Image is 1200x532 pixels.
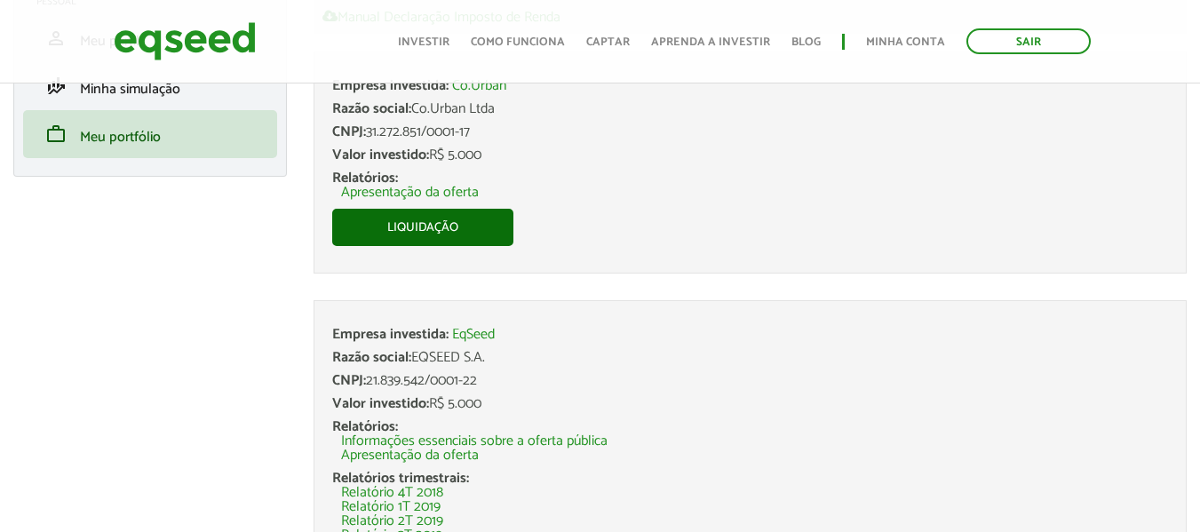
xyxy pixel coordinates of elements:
a: Sair [966,28,1091,54]
a: Aprenda a investir [651,36,770,48]
div: 31.272.851/0001-17 [332,125,1168,139]
span: Empresa investida: [332,322,449,346]
span: Razão social: [332,345,411,369]
img: EqSeed [114,18,256,65]
span: Meu portfólio [80,125,161,149]
a: EqSeed [452,328,495,342]
div: 21.839.542/0001-22 [332,374,1168,388]
span: Minha simulação [80,77,180,101]
li: Minha simulação [23,62,277,110]
a: Blog [791,36,821,48]
span: finance_mode [45,75,67,97]
span: Relatórios: [332,166,398,190]
li: Meu portfólio [23,110,277,158]
a: finance_modeMinha simulação [36,75,264,97]
a: Captar [586,36,630,48]
span: Relatórios: [332,415,398,439]
a: Informações essenciais sobre a oferta pública [341,434,608,449]
span: Valor investido: [332,143,429,167]
a: Apresentação da oferta [341,186,479,200]
span: work [45,123,67,145]
span: Relatórios trimestrais: [332,466,469,490]
div: Co.Urban Ltda [332,102,1168,116]
div: R$ 5.000 [332,148,1168,163]
span: Empresa investida: [332,74,449,98]
div: R$ 5.000 [332,397,1168,411]
div: EQSEED S.A. [332,351,1168,365]
a: Como funciona [471,36,565,48]
a: Relatório 4T 2018 [341,486,443,500]
a: Relatório 1T 2019 [341,500,441,514]
a: Investir [398,36,449,48]
span: CNPJ: [332,369,366,393]
a: Co.Urban [452,79,506,93]
a: Liquidação [332,209,513,246]
a: Relatório 2T 2019 [341,514,443,528]
a: Apresentação da oferta [341,449,479,463]
a: workMeu portfólio [36,123,264,145]
span: Valor investido: [332,392,429,416]
a: Minha conta [866,36,945,48]
span: Razão social: [332,97,411,121]
span: CNPJ: [332,120,366,144]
